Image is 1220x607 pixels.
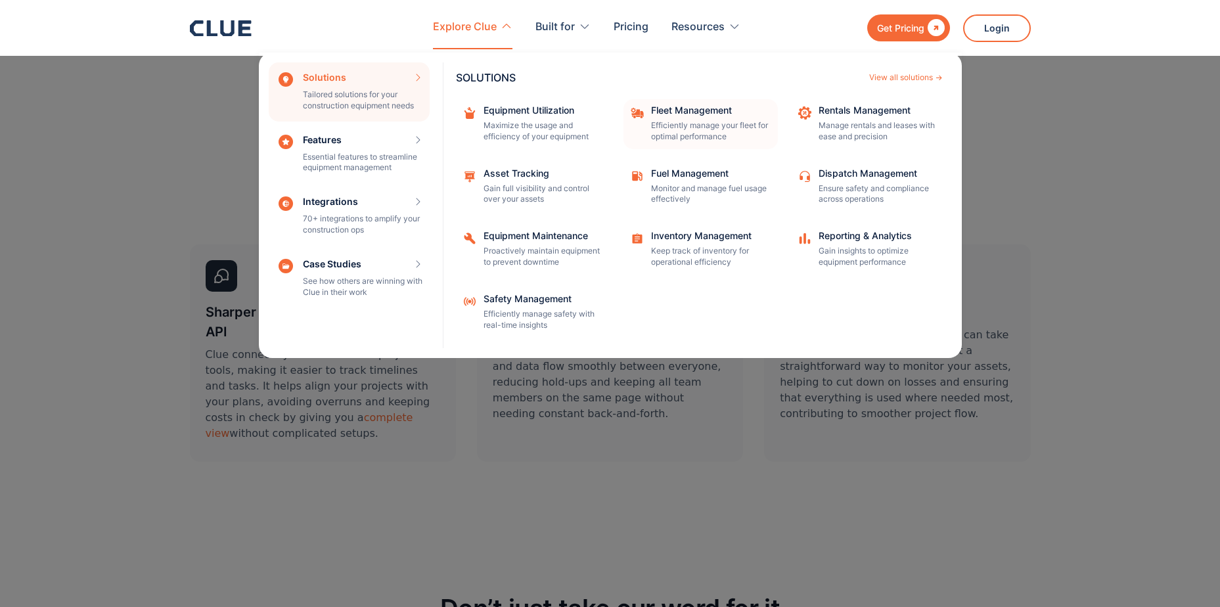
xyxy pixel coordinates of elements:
[630,231,644,246] img: Task checklist icon
[484,169,602,178] div: Asset Tracking
[484,231,602,240] div: Equipment Maintenance
[623,162,778,212] a: Fuel ManagementMonitor and manage fuel usage effectively
[963,14,1031,42] a: Login
[456,288,610,338] a: Safety ManagementEfficiently manage safety with real-time insights
[535,7,575,48] div: Built for
[819,183,937,206] p: Ensure safety and compliance across operations
[671,7,740,48] div: Resources
[819,231,937,240] div: Reporting & Analytics
[456,99,610,149] a: Equipment UtilizationMaximize the usage and efficiency of your equipment
[651,106,769,115] div: Fleet Management
[924,20,945,36] div: 
[623,225,778,275] a: Inventory ManagementKeep track of inventory for operational efficiency
[456,162,610,212] a: Asset TrackingGain full visibility and control over your assets
[535,7,591,48] div: Built for
[614,7,648,48] a: Pricing
[819,120,937,143] p: Manage rentals and leases with ease and precision
[791,225,945,275] a: Reporting & AnalyticsGain insights to optimize equipment performance
[433,7,512,48] div: Explore Clue
[651,231,769,240] div: Inventory Management
[651,169,769,178] div: Fuel Management
[798,106,812,120] img: repair icon image
[877,20,924,36] div: Get Pricing
[869,74,933,81] div: View all solutions
[433,7,497,48] div: Explore Clue
[463,294,477,309] img: Safety Management
[630,169,644,183] img: fleet fuel icon
[484,106,602,115] div: Equipment Utilization
[484,309,602,331] p: Efficiently manage safety with real-time insights
[791,99,945,149] a: Rentals ManagementManage rentals and leases with ease and precision
[819,169,937,178] div: Dispatch Management
[819,246,937,268] p: Gain insights to optimize equipment performance
[484,183,602,206] p: Gain full visibility and control over your assets
[651,183,769,206] p: Monitor and manage fuel usage effectively
[484,120,602,143] p: Maximize the usage and efficiency of your equipment
[798,169,812,183] img: Customer support icon
[651,246,769,268] p: Keep track of inventory for operational efficiency
[190,49,1031,358] nav: Explore Clue
[493,327,727,426] div: In construction, teams need to share information quickly. Clue ensures updates and data flow smoo...
[484,246,602,268] p: Proactively maintain equipment to prevent downtime
[623,99,778,149] a: Fleet ManagementEfficiently manage your fleet for optimal performance
[463,231,477,246] img: Repairing icon
[630,106,644,120] img: fleet repair icon
[651,120,769,143] p: Efficiently manage your fleet for optimal performance
[456,72,863,83] div: SOLUTIONS
[791,162,945,212] a: Dispatch ManagementEnsure safety and compliance across operations
[463,169,477,183] img: Maintenance management icon
[206,347,440,446] div: Clue connects your construction project tools, making it easier to track timelines and tasks. It ...
[671,7,725,48] div: Resources
[798,231,812,246] img: analytics icon
[463,106,477,120] img: repairing box icon
[819,106,937,115] div: Rentals Management
[456,225,610,275] a: Equipment MaintenanceProactively maintain equipment to prevent downtime
[869,74,942,81] a: View all solutions
[867,14,950,41] a: Get Pricing
[780,327,1014,426] div: Managing construction equipment can take time and effort. With Clue, you get a straightforward wa...
[484,294,602,303] div: Safety Management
